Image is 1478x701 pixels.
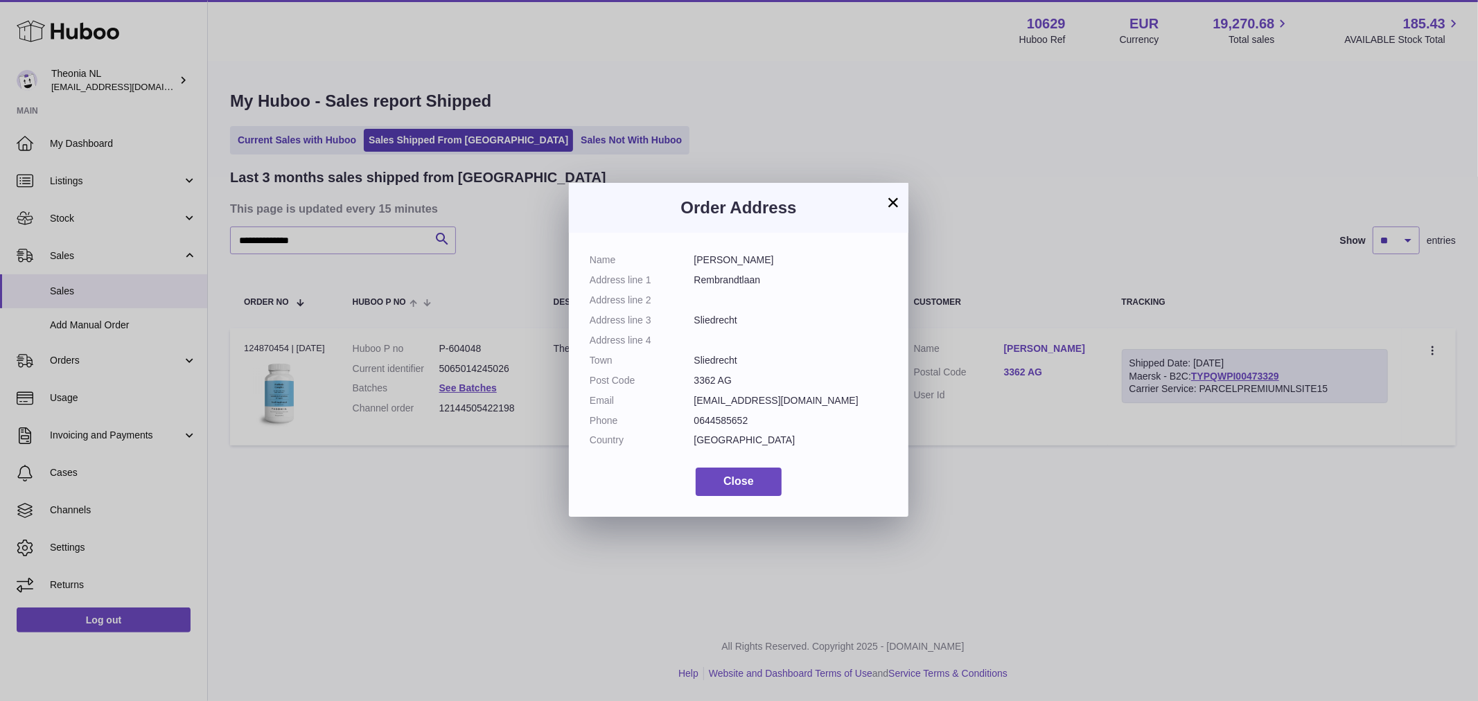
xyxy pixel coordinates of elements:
[885,194,901,211] button: ×
[590,334,694,347] dt: Address line 4
[590,274,694,287] dt: Address line 1
[694,254,888,267] dd: [PERSON_NAME]
[696,468,782,496] button: Close
[694,314,888,327] dd: Sliedrecht
[694,374,888,387] dd: 3362 AG
[694,414,888,427] dd: 0644585652
[694,394,888,407] dd: [EMAIL_ADDRESS][DOMAIN_NAME]
[590,314,694,327] dt: Address line 3
[590,394,694,407] dt: Email
[590,374,694,387] dt: Post Code
[590,354,694,367] dt: Town
[694,274,888,287] dd: Rembrandtlaan
[590,197,888,219] h3: Order Address
[590,414,694,427] dt: Phone
[590,294,694,307] dt: Address line 2
[723,475,754,487] span: Close
[694,354,888,367] dd: Sliedrecht
[694,434,888,447] dd: [GEOGRAPHIC_DATA]
[590,254,694,267] dt: Name
[590,434,694,447] dt: Country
